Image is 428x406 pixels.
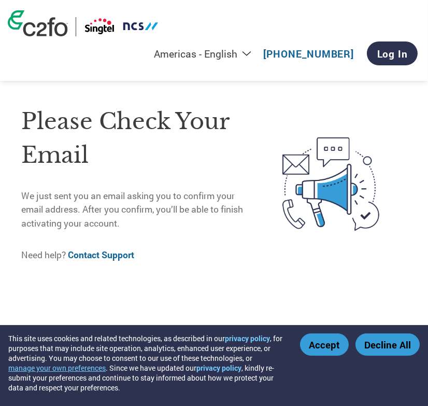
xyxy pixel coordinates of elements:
button: manage your own preferences [8,363,106,373]
img: c2fo logo [8,10,68,36]
a: Contact Support [68,249,134,261]
h1: Please check your email [21,105,255,172]
img: Singtel [84,17,159,36]
div: This site uses cookies and related technologies, as described in our , for purposes that may incl... [8,333,285,393]
a: [PHONE_NUMBER] [263,47,354,60]
button: Accept [300,333,349,356]
a: privacy policy [225,333,270,343]
a: privacy policy [196,363,241,373]
button: Decline All [355,333,420,356]
p: We just sent you an email asking you to confirm your email address. After you confirm, you’ll be ... [21,189,255,230]
a: Log In [367,41,418,65]
img: open-email [255,125,407,243]
p: Need help? [21,248,255,262]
